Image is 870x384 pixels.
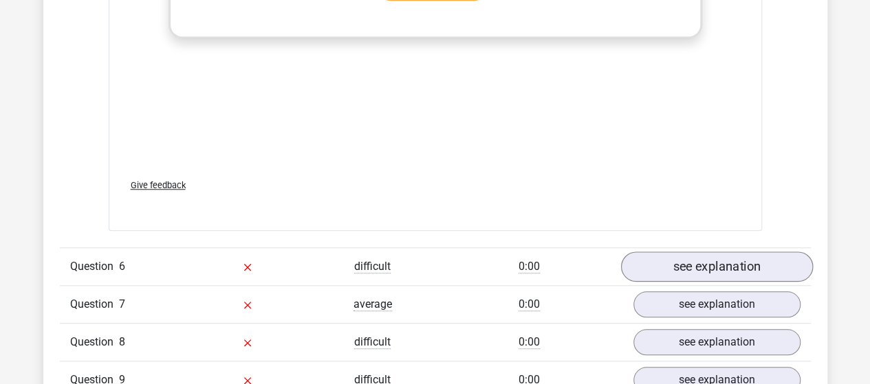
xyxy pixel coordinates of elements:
span: difficult [354,335,391,349]
span: 6 [119,260,125,273]
span: Give feedback [131,180,186,190]
a: see explanation [620,251,812,282]
span: 0:00 [519,335,540,349]
span: difficult [354,260,391,273]
a: see explanation [633,329,801,355]
span: Question [70,296,119,313]
span: 7 [119,297,125,310]
span: average [354,297,392,311]
span: Question [70,258,119,275]
span: 0:00 [519,260,540,273]
span: Question [70,334,119,350]
span: 0:00 [519,297,540,311]
span: 8 [119,335,125,348]
a: see explanation [633,291,801,317]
